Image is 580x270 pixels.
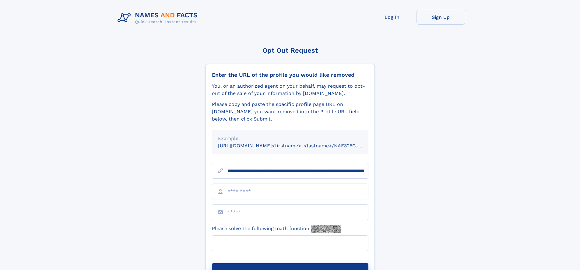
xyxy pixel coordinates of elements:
[368,10,417,25] a: Log In
[212,225,341,233] label: Please solve the following math function:
[115,10,203,26] img: Logo Names and Facts
[212,72,368,78] div: Enter the URL of the profile you would like removed
[218,143,380,149] small: [URL][DOMAIN_NAME]<firstname>_<lastname>/NAF325G-xxxxxxxx
[212,101,368,123] div: Please copy and paste the specific profile page URL on [DOMAIN_NAME] you want removed into the Pr...
[206,47,375,54] div: Opt Out Request
[218,135,362,142] div: Example:
[417,10,465,25] a: Sign Up
[212,82,368,97] div: You, or an authorized agent on your behalf, may request to opt-out of the sale of your informatio...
